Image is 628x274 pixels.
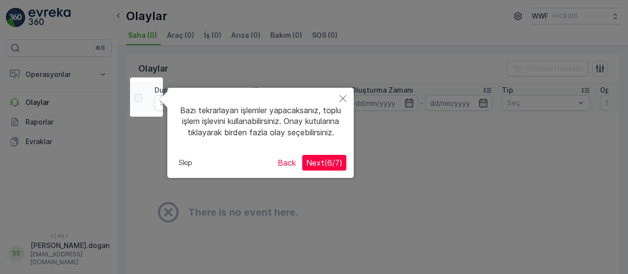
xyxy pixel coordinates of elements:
[274,155,300,171] button: Back
[175,95,346,148] div: Bazı tekrarlayan işlemler yapacaksanız, toplu işlem işlevini kullanabilirsiniz. Onay kutularına t...
[167,88,354,178] div: Bazı tekrarlayan işlemler yapacaksanız, toplu işlem işlevini kullanabilirsiniz. Onay kutularına t...
[175,155,196,170] button: Skip
[332,88,354,110] button: Close
[302,155,346,171] button: Next
[306,158,342,168] span: Next ( 6 / 7 )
